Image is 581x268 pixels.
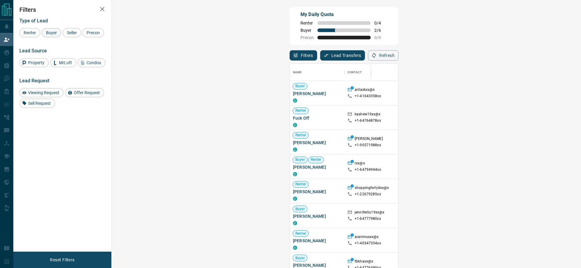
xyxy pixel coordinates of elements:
div: Sell Request [19,99,55,108]
span: Buyer [293,256,307,261]
button: Lead Transfers [320,50,365,61]
span: Renter [293,182,308,187]
div: Name [293,64,302,81]
p: +1- 41643358xx [355,94,381,99]
p: +1- 40347334xx [355,241,381,246]
div: condos.ca [293,197,297,201]
span: [PERSON_NAME] [293,140,341,146]
div: Contact [347,64,362,81]
p: +1- 64794944xx [355,167,381,172]
p: kashew19xx@x [355,112,381,118]
span: Lead Source [19,48,47,54]
div: Viewing Request [19,88,64,97]
span: Precon [300,35,314,40]
p: My Daily Quota [300,11,388,18]
div: Renter [19,28,40,37]
span: Buyer [293,84,307,89]
p: jenniferliu19xx@x [355,210,384,216]
p: shoppingforlydxx@x [355,185,389,192]
div: Buyer [42,28,61,37]
div: Seller [63,28,81,37]
p: +1- 64777980xx [355,216,381,221]
span: Fuck Off [293,115,341,121]
span: Offer Request [72,90,102,95]
span: Renter [300,21,314,25]
span: Type of Lead [19,18,48,24]
span: Renter [293,231,308,236]
span: Renter [308,157,324,162]
div: Name [290,64,344,81]
span: [PERSON_NAME] [293,91,341,97]
p: +1- 90571988xx [355,143,381,148]
span: 2 / 6 [374,28,388,33]
span: Renter [293,108,308,113]
button: Reset Filters [46,255,78,265]
p: +1- 22679285xx [355,192,381,197]
div: Offer Request [65,88,104,97]
span: MrLoft [57,60,74,65]
div: condos.ca [293,123,297,127]
span: Buyer [293,157,307,162]
span: [PERSON_NAME] [293,164,341,170]
p: +1- 64764878xx [355,118,381,123]
span: [PERSON_NAME] [293,213,341,219]
span: Condos [84,60,103,65]
div: Precon [82,28,104,37]
span: 0 / 4 [374,21,388,25]
span: [PERSON_NAME] [293,238,341,244]
p: rxx@x [355,161,365,167]
div: condos.ca [293,98,297,103]
span: [PERSON_NAME] [293,189,341,195]
span: Property [26,60,47,65]
span: Viewing Request [26,90,61,95]
p: fbkhaxx@x [355,259,373,265]
span: Buyer [300,28,314,33]
div: Condos [78,58,105,67]
p: araimrusxx@x [355,234,379,241]
span: Sell Request [26,101,53,106]
button: Refresh [368,50,399,61]
span: Renter [293,133,308,138]
span: Renter [21,30,38,35]
div: condos.ca [293,246,297,250]
span: Seller [65,30,79,35]
span: Buyer [44,30,59,35]
div: condos.ca [293,172,297,176]
span: 0 / 0 [374,35,388,40]
p: [PERSON_NAME] [355,136,383,143]
span: Precon [84,30,102,35]
div: condos.ca [293,147,297,152]
p: arilaskxx@x [355,87,375,94]
div: Contact [344,64,393,81]
div: MrLoft [50,58,76,67]
span: Buyer [293,207,307,212]
div: condos.ca [293,221,297,225]
h2: Filters [19,6,105,13]
span: Lead Request [19,78,49,84]
div: Property [19,58,49,67]
button: Filters [290,50,317,61]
